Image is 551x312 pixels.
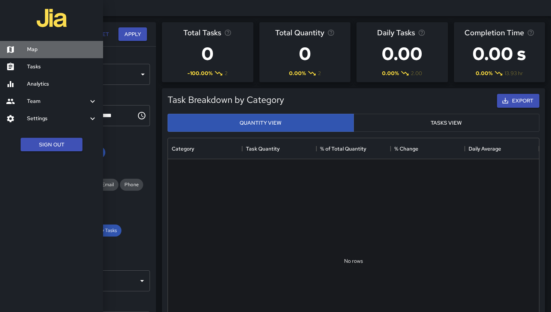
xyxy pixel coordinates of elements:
[27,80,97,88] h6: Analytics
[27,63,97,71] h6: Tasks
[37,3,67,33] img: jia-logo
[27,115,88,123] h6: Settings
[27,45,97,54] h6: Map
[21,138,82,152] button: Sign Out
[27,97,88,106] h6: Team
